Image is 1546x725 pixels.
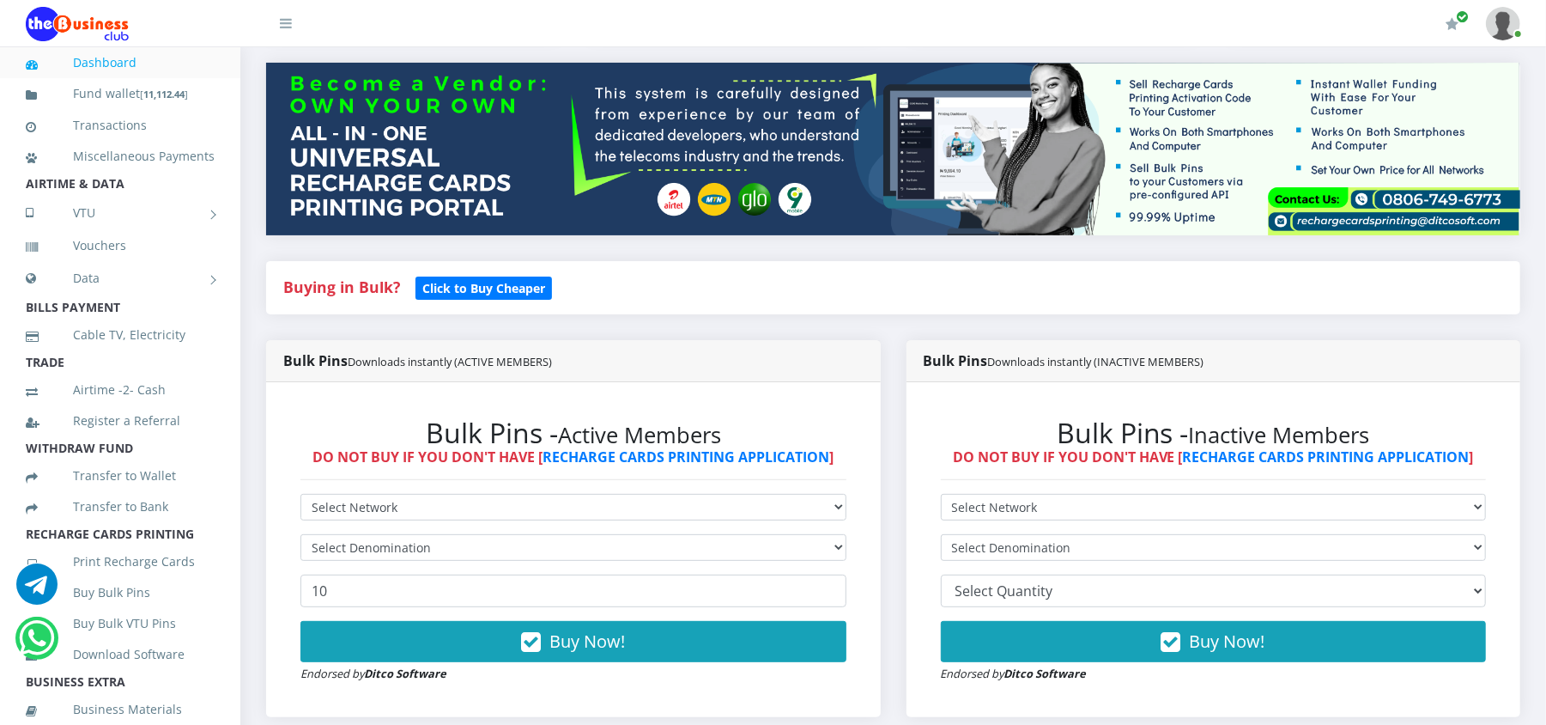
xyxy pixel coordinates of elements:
b: 11,112.44 [143,88,185,101]
img: Logo [26,7,129,41]
a: Buy Bulk Pins [26,573,215,612]
a: Chat for support [16,576,58,605]
button: Buy Now! [941,621,1487,662]
a: Download Software [26,635,215,674]
a: RECHARGE CARDS PRINTING APPLICATION [543,448,829,466]
a: VTU [26,192,215,235]
a: Register a Referral [26,401,215,441]
a: Transfer to Wallet [26,456,215,496]
strong: Ditco Software [1004,666,1087,681]
a: Buy Bulk VTU Pins [26,604,215,643]
a: Vouchers [26,226,215,265]
span: Buy Now! [1190,630,1265,653]
a: Miscellaneous Payments [26,137,215,176]
span: Renew/Upgrade Subscription [1456,10,1469,23]
small: Downloads instantly (ACTIVE MEMBERS) [348,354,552,369]
a: Data [26,257,215,300]
h2: Bulk Pins - [941,417,1487,449]
small: Active Members [558,420,721,450]
a: Transactions [26,106,215,145]
button: Buy Now! [300,621,846,662]
strong: Bulk Pins [283,351,552,370]
input: Enter Quantity [300,575,846,607]
a: Dashboard [26,43,215,82]
h2: Bulk Pins - [300,417,846,449]
strong: Buying in Bulk? [283,277,400,297]
img: multitenant_rcp.png [266,63,1520,235]
small: Endorsed by [941,666,1087,681]
small: [ ] [140,88,188,101]
a: RECHARGE CARDS PRINTING APPLICATION [1183,448,1470,466]
a: Click to Buy Cheaper [415,277,552,297]
small: Inactive Members [1189,420,1370,450]
a: Transfer to Bank [26,487,215,527]
span: Buy Now! [549,630,625,653]
a: Fund wallet[11,112.44] [26,74,215,114]
small: Endorsed by [300,666,446,681]
b: Click to Buy Cheaper [422,280,545,296]
strong: DO NOT BUY IF YOU DON'T HAVE [ ] [953,448,1474,466]
i: Renew/Upgrade Subscription [1446,17,1458,31]
a: Airtime -2- Cash [26,370,215,410]
small: Downloads instantly (INACTIVE MEMBERS) [988,354,1204,369]
strong: DO NOT BUY IF YOU DON'T HAVE [ ] [312,448,834,466]
strong: Ditco Software [364,666,446,681]
a: Cable TV, Electricity [26,315,215,355]
a: Print Recharge Cards [26,542,215,582]
img: User [1486,7,1520,40]
a: Chat for support [20,631,55,659]
strong: Bulk Pins [924,351,1204,370]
